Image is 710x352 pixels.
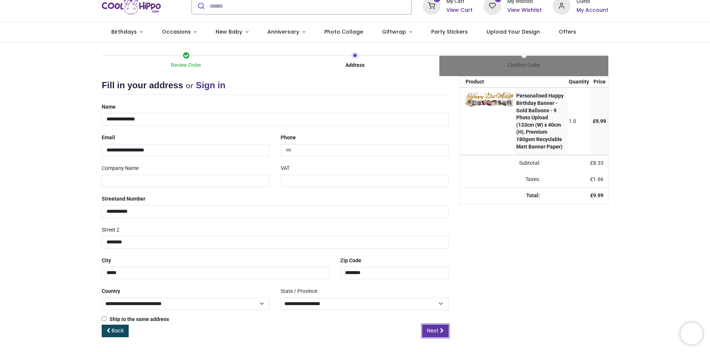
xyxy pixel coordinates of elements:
[507,7,542,14] a: View Wishlist
[460,171,545,188] td: Taxes:
[596,118,606,124] span: 9.99
[590,160,603,166] span: £
[427,327,439,334] span: Next
[271,62,440,69] div: Address
[102,162,139,175] label: Company Name
[152,23,206,42] a: Occasions
[382,28,406,35] span: Giftwrap
[196,80,226,90] a: Sign in
[111,28,137,35] span: Birthdays
[516,93,564,149] strong: Personalised Happy Birthday Banner - Gold Balloons - 9 Photo Upload (133cm (W) x 40cm (H), Premiu...
[102,62,271,69] div: Review Order
[439,62,608,69] div: Confirm Order
[590,176,603,182] span: £
[446,7,473,14] a: View Cart
[460,155,545,171] td: Subtotal:
[112,327,124,334] span: Back
[431,28,468,35] span: Party Stickers
[593,160,603,166] span: 8.33
[593,192,603,198] span: 9.99
[281,131,296,144] label: Phone
[484,3,501,8] a: 0
[206,23,258,42] a: New Baby
[186,81,193,90] small: or
[281,285,317,298] label: State / Province
[102,254,111,267] label: City
[593,176,603,182] span: 1.66
[559,28,576,35] span: Offers
[102,101,116,113] label: Name
[102,193,145,205] label: Street
[590,192,603,198] strong: £
[102,325,129,337] a: Back
[577,7,608,14] a: My Account
[526,192,540,198] strong: Total:
[340,254,361,267] label: Zip Code
[267,28,299,35] span: Anniversary
[591,76,608,88] th: Price
[116,196,145,202] span: and Number
[680,322,703,345] iframe: Brevo live chat
[487,28,540,35] span: Upload Your Design
[281,162,290,175] label: VAT
[102,285,120,298] label: Country
[102,224,119,236] label: Street 2
[102,131,115,144] label: Email
[102,80,183,90] span: Fill in your address
[372,23,422,42] a: Giftwrap
[102,316,106,321] input: Ship to the same address
[423,3,440,8] a: 1
[258,23,315,42] a: Anniversary
[162,28,191,35] span: Occasions
[102,316,169,323] label: Ship to the same address
[216,28,242,35] span: New Baby
[102,23,152,42] a: Birthdays
[422,325,449,337] a: Next
[569,118,589,125] div: 1.0
[593,118,606,124] span: £
[324,28,363,35] span: Photo Collage
[460,76,515,88] th: Product
[567,76,591,88] th: Quantity
[466,92,513,106] img: 9QjAqbAAAABklEQVQDALD6DwHj3P+rAAAAAElFTkSuQmCC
